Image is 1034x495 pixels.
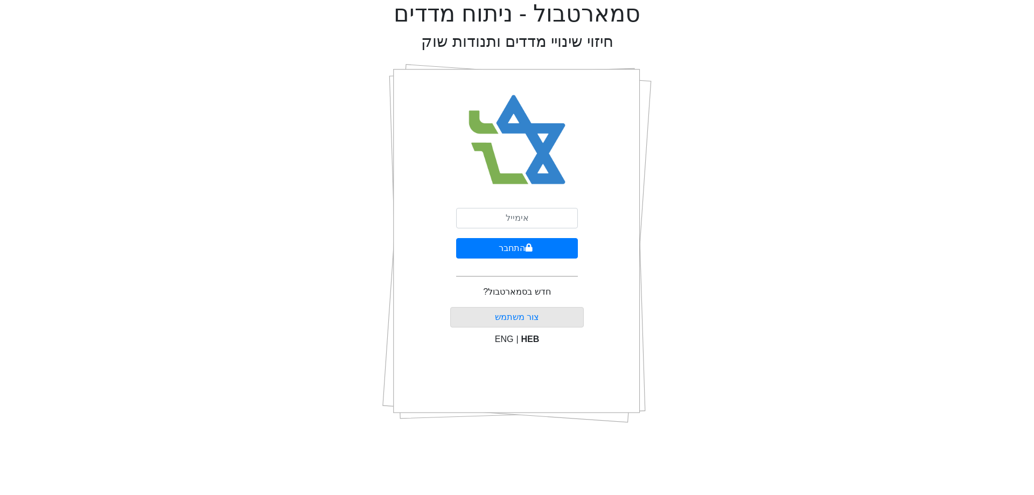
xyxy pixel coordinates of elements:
[456,238,578,259] button: התחבר
[483,285,550,298] p: חדש בסמארטבול?
[495,312,539,322] a: צור משתמש
[516,334,518,344] span: |
[421,32,613,51] h2: חיזוי שינויי מדדים ותנודות שוק
[456,208,578,228] input: אימייל
[450,307,584,327] button: צור משתמש
[521,334,540,344] span: HEB
[495,334,514,344] span: ENG
[459,81,576,199] img: Smart Bull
